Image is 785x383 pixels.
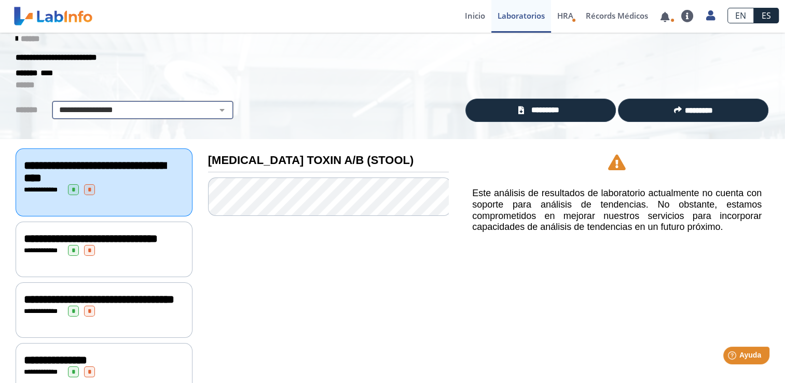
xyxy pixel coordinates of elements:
[693,343,774,372] iframe: Help widget launcher
[727,8,754,23] a: EN
[472,188,762,232] h5: Este análisis de resultados de laboratorio actualmente no cuenta con soporte para análisis de ten...
[208,154,414,167] b: [MEDICAL_DATA] TOXIN A/B (STOOL)
[557,10,573,21] span: HRA
[754,8,779,23] a: ES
